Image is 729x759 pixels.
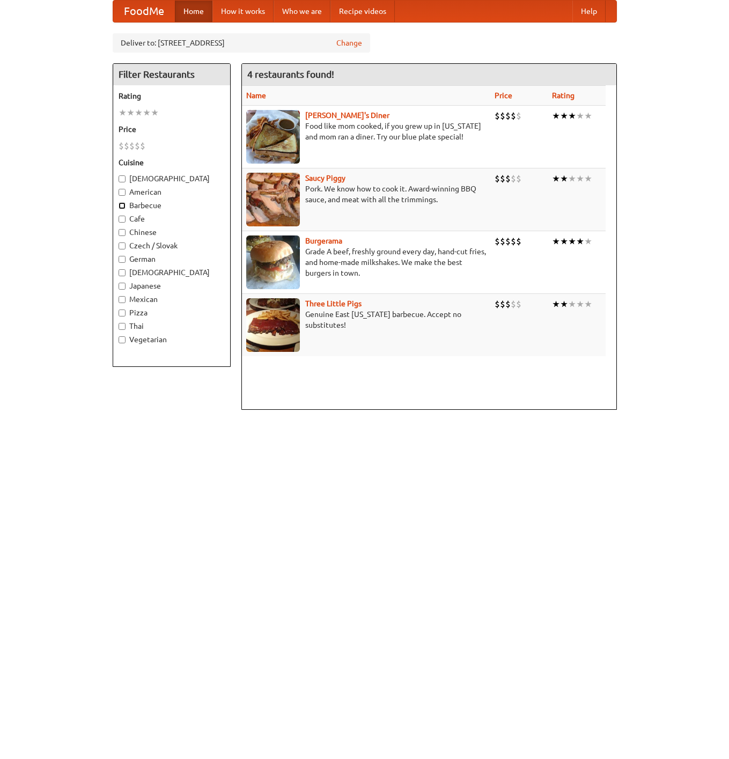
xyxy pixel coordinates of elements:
[119,294,225,305] label: Mexican
[119,187,225,197] label: American
[584,298,592,310] li: ★
[495,110,500,122] li: $
[212,1,274,22] a: How it works
[119,310,126,316] input: Pizza
[119,242,126,249] input: Czech / Slovak
[119,323,126,330] input: Thai
[119,240,225,251] label: Czech / Slovak
[305,174,345,182] a: Saucy Piggy
[119,216,126,223] input: Cafe
[119,269,126,276] input: [DEMOGRAPHIC_DATA]
[246,298,300,352] img: littlepigs.jpg
[305,299,362,308] a: Three Little Pigs
[113,33,370,53] div: Deliver to: [STREET_ADDRESS]
[505,298,511,310] li: $
[511,173,516,185] li: $
[247,69,334,79] ng-pluralize: 4 restaurants found!
[516,235,521,247] li: $
[305,111,389,120] a: [PERSON_NAME]'s Diner
[495,235,500,247] li: $
[119,254,225,264] label: German
[552,91,575,100] a: Rating
[576,110,584,122] li: ★
[568,173,576,185] li: ★
[246,121,486,142] p: Food like mom cooked, if you grew up in [US_STATE] and mom ran a diner. Try our blue plate special!
[246,91,266,100] a: Name
[246,246,486,278] p: Grade A beef, freshly ground every day, hand-cut fries, and home-made milkshakes. We make the bes...
[151,107,159,119] li: ★
[135,140,140,152] li: $
[119,307,225,318] label: Pizza
[119,281,225,291] label: Japanese
[119,175,126,182] input: [DEMOGRAPHIC_DATA]
[119,200,225,211] label: Barbecue
[336,38,362,48] a: Change
[119,189,126,196] input: American
[511,110,516,122] li: $
[119,229,126,236] input: Chinese
[552,235,560,247] li: ★
[119,202,126,209] input: Barbecue
[572,1,606,22] a: Help
[119,91,225,101] h5: Rating
[560,235,568,247] li: ★
[584,235,592,247] li: ★
[576,235,584,247] li: ★
[246,173,300,226] img: saucy.jpg
[505,235,511,247] li: $
[119,256,126,263] input: German
[516,110,521,122] li: $
[113,64,230,85] h4: Filter Restaurants
[568,235,576,247] li: ★
[119,173,225,184] label: [DEMOGRAPHIC_DATA]
[140,140,145,152] li: $
[500,298,505,310] li: $
[119,336,126,343] input: Vegetarian
[495,298,500,310] li: $
[129,140,135,152] li: $
[584,173,592,185] li: ★
[568,298,576,310] li: ★
[246,235,300,289] img: burgerama.jpg
[516,298,521,310] li: $
[119,107,127,119] li: ★
[576,298,584,310] li: ★
[552,173,560,185] li: ★
[119,213,225,224] label: Cafe
[127,107,135,119] li: ★
[119,227,225,238] label: Chinese
[576,173,584,185] li: ★
[113,1,175,22] a: FoodMe
[119,334,225,345] label: Vegetarian
[560,110,568,122] li: ★
[246,110,300,164] img: sallys.jpg
[119,283,126,290] input: Japanese
[505,110,511,122] li: $
[505,173,511,185] li: $
[119,267,225,278] label: [DEMOGRAPHIC_DATA]
[175,1,212,22] a: Home
[500,110,505,122] li: $
[511,235,516,247] li: $
[511,298,516,310] li: $
[500,235,505,247] li: $
[552,110,560,122] li: ★
[560,298,568,310] li: ★
[516,173,521,185] li: $
[246,309,486,330] p: Genuine East [US_STATE] barbecue. Accept no substitutes!
[330,1,395,22] a: Recipe videos
[584,110,592,122] li: ★
[119,124,225,135] h5: Price
[495,91,512,100] a: Price
[305,237,342,245] a: Burgerama
[119,296,126,303] input: Mexican
[119,321,225,331] label: Thai
[495,173,500,185] li: $
[500,173,505,185] li: $
[560,173,568,185] li: ★
[143,107,151,119] li: ★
